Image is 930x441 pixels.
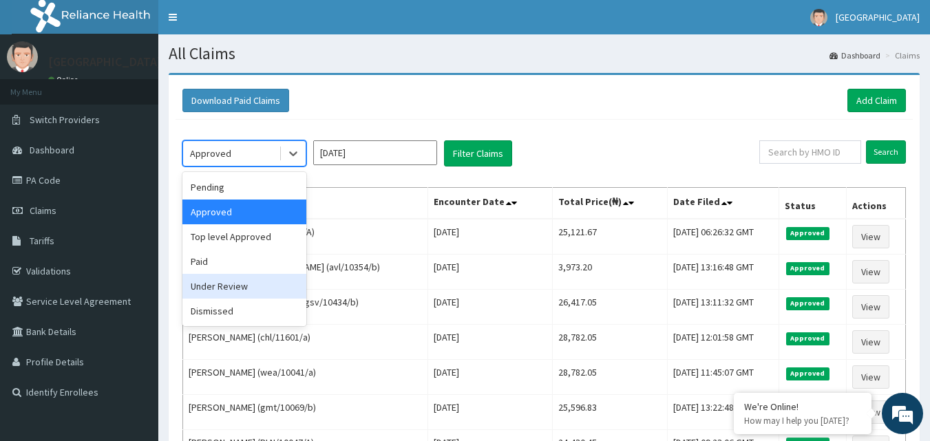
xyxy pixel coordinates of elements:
[30,114,100,126] span: Switch Providers
[30,204,56,217] span: Claims
[866,140,906,164] input: Search
[182,299,306,323] div: Dismissed
[313,140,437,165] input: Select Month and Year
[668,395,779,430] td: [DATE] 13:22:48 GMT
[182,224,306,249] div: Top level Approved
[183,395,428,430] td: [PERSON_NAME] (gmt/10069/b)
[427,188,552,219] th: Encounter Date
[427,395,552,430] td: [DATE]
[48,75,81,85] a: Online
[182,249,306,274] div: Paid
[786,367,829,380] span: Approved
[552,219,668,255] td: 25,121.67
[552,325,668,360] td: 28,782.05
[847,89,906,112] a: Add Claim
[80,133,190,272] span: We're online!
[786,332,829,345] span: Approved
[882,50,920,61] li: Claims
[852,260,889,283] a: View
[847,188,906,219] th: Actions
[7,294,262,343] textarea: Type your message and hit 'Enter'
[183,360,428,395] td: [PERSON_NAME] (wea/10041/a)
[552,255,668,290] td: 3,973.20
[668,290,779,325] td: [DATE] 13:11:32 GMT
[183,325,428,360] td: [PERSON_NAME] (chl/11601/a)
[668,360,779,395] td: [DATE] 11:45:07 GMT
[190,147,231,160] div: Approved
[744,400,861,413] div: We're Online!
[25,69,56,103] img: d_794563401_company_1708531726252_794563401
[444,140,512,166] button: Filter Claims
[786,227,829,239] span: Approved
[552,290,668,325] td: 26,417.05
[552,395,668,430] td: 25,596.83
[30,144,74,156] span: Dashboard
[852,365,889,389] a: View
[829,50,880,61] a: Dashboard
[744,415,861,427] p: How may I help you today?
[7,41,38,72] img: User Image
[810,9,827,26] img: User Image
[668,188,779,219] th: Date Filed
[226,7,259,40] div: Minimize live chat window
[668,325,779,360] td: [DATE] 12:01:58 GMT
[169,45,920,63] h1: All Claims
[852,295,889,319] a: View
[427,325,552,360] td: [DATE]
[836,11,920,23] span: [GEOGRAPHIC_DATA]
[72,77,231,95] div: Chat with us now
[182,274,306,299] div: Under Review
[427,360,552,395] td: [DATE]
[786,297,829,310] span: Approved
[852,330,889,354] a: View
[48,56,162,68] p: [GEOGRAPHIC_DATA]
[779,188,846,219] th: Status
[552,360,668,395] td: 28,782.05
[759,140,861,164] input: Search by HMO ID
[182,200,306,224] div: Approved
[427,255,552,290] td: [DATE]
[182,175,306,200] div: Pending
[552,188,668,219] th: Total Price(₦)
[668,255,779,290] td: [DATE] 13:16:48 GMT
[852,225,889,248] a: View
[427,219,552,255] td: [DATE]
[182,89,289,112] button: Download Paid Claims
[30,235,54,247] span: Tariffs
[786,262,829,275] span: Approved
[427,290,552,325] td: [DATE]
[668,219,779,255] td: [DATE] 06:26:32 GMT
